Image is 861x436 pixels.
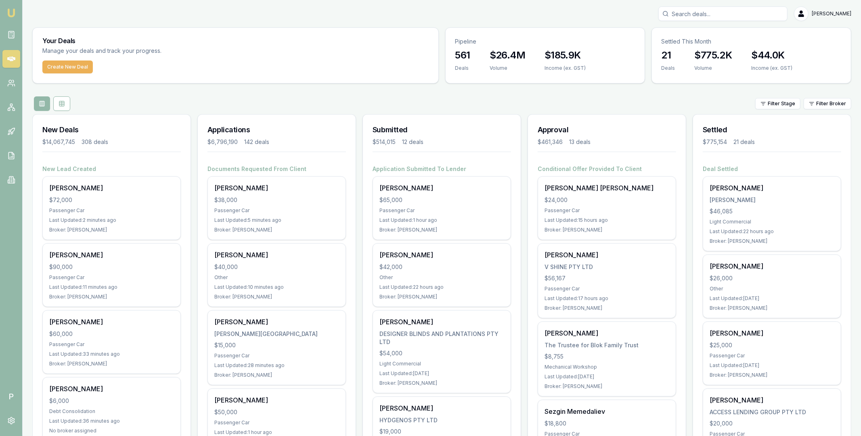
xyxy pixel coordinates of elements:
[768,100,795,107] span: Filter Stage
[545,65,586,71] div: Income (ex. GST)
[703,138,727,146] div: $775,154
[379,183,504,193] div: [PERSON_NAME]
[379,370,504,377] div: Last Updated: [DATE]
[812,10,851,17] span: [PERSON_NAME]
[455,65,470,71] div: Deals
[379,330,504,346] div: DESIGNER BLINDS AND PLANTATIONS PTY LTD
[545,263,669,271] div: V SHINE PTY LTD
[695,65,732,71] div: Volume
[545,286,669,292] div: Passenger Car
[42,138,75,146] div: $14,067,745
[379,361,504,367] div: Light Commercial
[710,362,834,369] div: Last Updated: [DATE]
[379,380,504,386] div: Broker: [PERSON_NAME]
[545,295,669,302] div: Last Updated: 17 hours ago
[816,100,846,107] span: Filter Broker
[703,124,841,136] h3: Settled
[733,138,755,146] div: 21 deals
[695,49,732,62] h3: $775.2K
[545,407,669,416] div: Sezgin Memedaliev
[379,403,504,413] div: [PERSON_NAME]
[379,217,504,223] div: Last Updated: 1 hour ago
[402,138,423,146] div: 12 deals
[710,328,834,338] div: [PERSON_NAME]
[379,250,504,260] div: [PERSON_NAME]
[658,6,788,21] input: Search deals
[214,207,339,214] div: Passenger Car
[49,207,174,214] div: Passenger Car
[379,349,504,357] div: $54,000
[455,49,470,62] h3: 561
[662,38,841,46] p: Settled This Month
[373,165,511,173] h4: Application Submitted To Lender
[710,305,834,311] div: Broker: [PERSON_NAME]
[49,317,174,327] div: [PERSON_NAME]
[214,217,339,223] div: Last Updated: 5 minutes ago
[42,165,181,173] h4: New Lead Created
[710,408,834,416] div: ACCESS LENDING GROUP PTY LTD
[207,124,346,136] h3: Applications
[214,362,339,369] div: Last Updated: 28 minutes ago
[710,341,834,349] div: $25,000
[49,428,174,434] div: No broker assigned
[214,372,339,378] div: Broker: [PERSON_NAME]
[710,286,834,292] div: Other
[49,397,174,405] div: $6,000
[755,98,800,109] button: Filter Stage
[804,98,851,109] button: Filter Broker
[379,274,504,281] div: Other
[49,384,174,394] div: [PERSON_NAME]
[49,408,174,415] div: Debt Consolidation
[214,284,339,290] div: Last Updated: 10 minutes ago
[545,373,669,380] div: Last Updated: [DATE]
[49,284,174,290] div: Last Updated: 11 minutes ago
[244,138,269,146] div: 142 deals
[703,165,841,173] h4: Deal Settled
[379,416,504,424] div: HYDGENOS PTY LTD
[545,364,669,370] div: Mechanical Workshop
[545,353,669,361] div: $8,755
[42,124,181,136] h3: New Deals
[214,341,339,349] div: $15,000
[214,196,339,204] div: $38,000
[545,196,669,204] div: $24,000
[49,361,174,367] div: Broker: [PERSON_NAME]
[379,227,504,233] div: Broker: [PERSON_NAME]
[538,138,563,146] div: $461,346
[2,388,20,405] span: P
[207,165,346,173] h4: Documents Requested From Client
[214,419,339,426] div: Passenger Car
[49,341,174,348] div: Passenger Car
[49,294,174,300] div: Broker: [PERSON_NAME]
[214,274,339,281] div: Other
[710,274,834,282] div: $26,000
[710,207,834,215] div: $46,085
[379,284,504,290] div: Last Updated: 22 hours ago
[379,294,504,300] div: Broker: [PERSON_NAME]
[752,65,793,71] div: Income (ex. GST)
[752,49,793,62] h3: $44.0K
[49,330,174,338] div: $60,000
[545,305,669,311] div: Broker: [PERSON_NAME]
[49,418,174,424] div: Last Updated: 36 minutes ago
[545,49,586,62] h3: $185.9K
[545,341,669,349] div: The Trustee for Blok Family Trust
[49,250,174,260] div: [PERSON_NAME]
[207,138,238,146] div: $6,796,190
[373,124,511,136] h3: Submitted
[710,219,834,225] div: Light Commercial
[379,317,504,327] div: [PERSON_NAME]
[710,419,834,428] div: $20,000
[49,183,174,193] div: [PERSON_NAME]
[49,196,174,204] div: $72,000
[214,395,339,405] div: [PERSON_NAME]
[710,353,834,359] div: Passenger Car
[455,38,635,46] p: Pipeline
[6,8,16,18] img: emu-icon-u.png
[545,274,669,282] div: $56,167
[545,183,669,193] div: [PERSON_NAME] [PERSON_NAME]
[710,261,834,271] div: [PERSON_NAME]
[545,207,669,214] div: Passenger Car
[379,207,504,214] div: Passenger Car
[379,263,504,271] div: $42,000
